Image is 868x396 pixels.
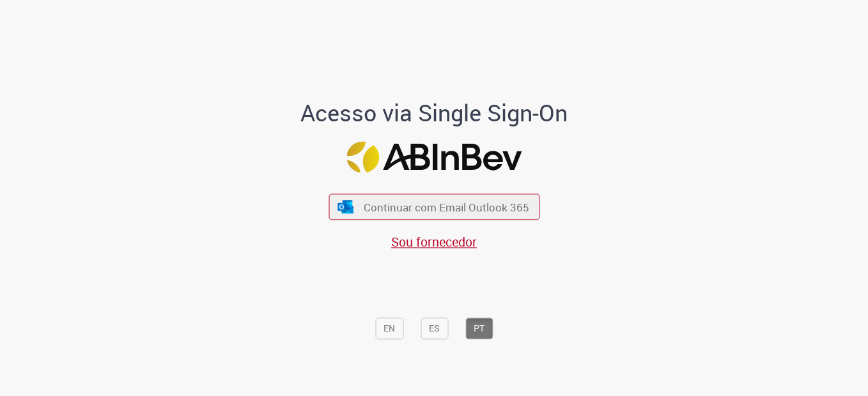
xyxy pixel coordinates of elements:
button: PT [465,318,493,340]
h1: Acesso via Single Sign-On [257,101,612,126]
img: Logo ABInBev [346,141,522,172]
button: EN [375,318,403,340]
a: Sou fornecedor [391,234,477,251]
img: ícone Azure/Microsoft 360 [337,200,355,213]
button: ícone Azure/Microsoft 360 Continuar com Email Outlook 365 [329,194,539,220]
button: ES [421,318,448,340]
span: Continuar com Email Outlook 365 [364,200,529,215]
